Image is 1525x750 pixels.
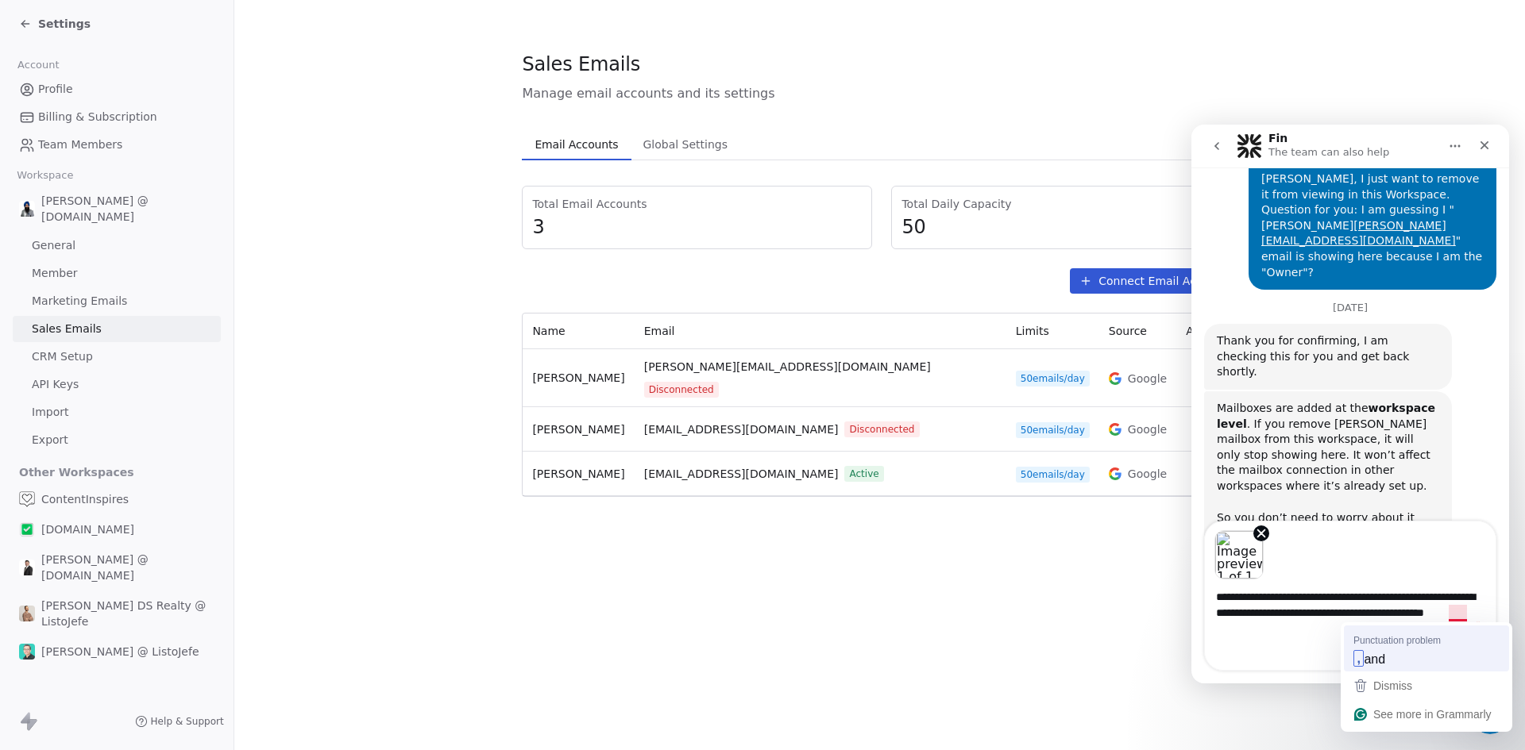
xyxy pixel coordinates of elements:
a: CRM Setup [13,344,221,370]
span: 50 [901,215,1226,239]
span: Email [644,325,675,337]
span: Marketing Emails [32,293,127,310]
img: Daniel%20Simpson%20Social%20Media%20Profile%20Picture%201080x1080%20Option%201.png [19,606,35,621]
div: Mailboxes are added at the . If you remove [PERSON_NAME] mailbox from this workspace, it will onl... [25,276,248,370]
span: Google [1128,466,1167,482]
span: Import [32,404,68,421]
span: CRM Setup [32,348,93,365]
span: Help & Support [151,715,224,728]
div: Mailboxes are added at theworkspace level. If you remove [PERSON_NAME] mailbox from this workspac... [13,267,261,441]
span: Active [844,466,883,482]
a: API Keys [13,371,221,398]
a: [PERSON_NAME][EMAIL_ADDRESS][DOMAIN_NAME] [70,94,264,123]
div: Thank you for confirming, I am checking this for you and get back shortly. [13,199,261,265]
div: [DATE] [13,178,305,199]
span: [PERSON_NAME] @ ListoJefe [41,644,199,660]
span: Total Email Accounts [532,196,862,212]
span: 50 emails/day [1016,371,1090,387]
span: [PERSON_NAME] @ [DOMAIN_NAME] [41,193,214,225]
img: Image preview 1 of 1 [23,406,72,455]
span: Billing & Subscription [38,109,157,125]
img: Gopal%20Ranu%20Profile%20Picture%201080x1080.png [19,201,35,217]
span: Sales Emails [522,52,640,76]
span: 3 [532,215,862,239]
span: [DOMAIN_NAME] [41,521,134,537]
a: Export [13,427,221,453]
span: Settings [38,16,91,32]
a: Billing & Subscription [13,104,221,130]
a: Sales Emails [13,316,221,342]
span: Manage email accounts and its settings [522,84,1237,103]
span: Email Accounts [528,133,624,156]
span: [EMAIL_ADDRESS][DOMAIN_NAME] [644,466,839,483]
span: Disconnected [644,382,719,398]
span: Other Workspaces [13,460,141,485]
div: Image previews [14,397,304,455]
span: Google [1128,421,1167,437]
img: ContentInspires.com%20Icon.png [19,491,35,507]
a: Help & Support [135,715,224,728]
span: Profile [38,81,73,98]
span: [PERSON_NAME] [532,467,624,480]
span: Sales Emails [32,321,102,337]
span: General [32,237,75,254]
span: Member [32,265,78,282]
button: Send a message… [272,513,298,539]
span: Workspace [10,163,80,187]
span: 50 emails/day [1016,422,1090,438]
span: Source [1109,325,1147,337]
iframe: To enrich screen reader interactions, please activate Accessibility in Grammarly extension settings [1191,125,1509,683]
span: [PERSON_NAME] @ [DOMAIN_NAME] [41,674,214,706]
span: [EMAIL_ADDRESS][DOMAIN_NAME] [644,421,839,438]
span: [PERSON_NAME] @ [DOMAIN_NAME] [41,552,214,583]
span: Name [532,325,565,337]
span: API Keys [32,376,79,393]
span: 50 emails/day [1016,467,1090,483]
a: Settings [19,16,91,32]
div: Harinder says… [13,199,305,267]
span: [PERSON_NAME] [532,371,624,384]
div: Thank you for confirming, I am checking this for you and get back shortly. [25,209,248,256]
span: Actions [1186,325,1226,337]
a: Team Members [13,132,221,158]
span: ContentInspires [41,491,129,507]
img: ListoJefe.com%20icon%201080x1080%20Transparent-bg.png [19,521,35,537]
span: Account [10,53,66,77]
a: Member [13,260,221,287]
img: Alex%20Farcas%201080x1080.png [19,560,35,575]
textarea: To enrich screen reader interactions, please activate Accessibility in Grammarly extension settings [14,455,304,513]
span: Limits [1016,325,1049,337]
a: Marketing Emails [13,288,221,314]
span: Team Members [38,137,122,153]
span: [PERSON_NAME] DS Realty @ ListoJefe [41,598,214,629]
button: Connect Email Account [1070,268,1237,294]
span: [PERSON_NAME] [532,423,624,436]
span: Export [32,432,68,448]
button: Remove image 1 [62,401,78,417]
div: So you don’t need to worry about it being deleted. it will just be removed from view in this work... [25,386,248,433]
span: Google [1128,371,1167,387]
a: Import [13,399,221,425]
span: Disconnected [844,421,919,437]
img: Enrique-6s-4-LJ.png [19,644,35,660]
span: Total Daily Capacity [901,196,1226,212]
b: workspace level [25,277,244,306]
span: [PERSON_NAME][EMAIL_ADDRESS][DOMAIN_NAME] [644,359,931,375]
div: Harinder says… [13,267,305,476]
a: General [13,233,221,259]
span: Global Settings [636,133,734,156]
a: Profile [13,76,221,102]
